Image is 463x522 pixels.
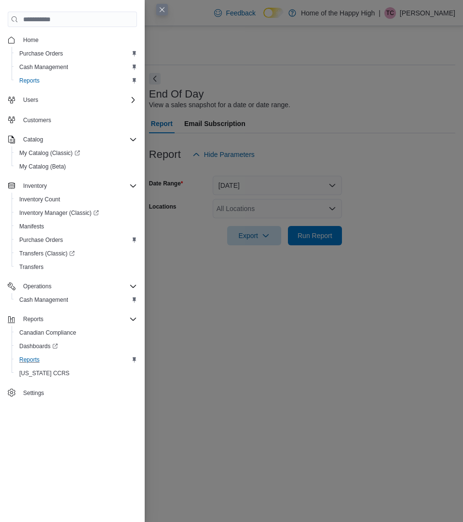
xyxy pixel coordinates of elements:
span: [US_STATE] CCRS [19,369,69,377]
span: Dashboards [19,342,58,350]
span: My Catalog (Classic) [19,149,80,157]
span: Cash Management [19,63,68,71]
span: Transfers (Classic) [15,248,137,259]
span: Canadian Compliance [19,329,76,337]
span: Reports [15,354,137,366]
button: Catalog [4,133,141,146]
span: Inventory Manager (Classic) [15,207,137,219]
span: Cash Management [15,61,137,73]
span: Reports [19,313,137,325]
span: Inventory Count [19,196,60,203]
span: Washington CCRS [15,367,137,379]
span: Cash Management [15,294,137,306]
button: Manifests [12,220,141,233]
span: Purchase Orders [19,50,63,57]
a: Canadian Compliance [15,327,80,339]
button: Operations [4,280,141,293]
a: Inventory Manager (Classic) [15,207,103,219]
span: My Catalog (Beta) [15,161,137,172]
button: Home [4,33,141,47]
a: Dashboards [15,340,62,352]
span: Customers [19,113,137,126]
button: Cash Management [12,293,141,307]
span: Purchase Orders [19,236,63,244]
span: Cash Management [19,296,68,304]
a: Transfers (Classic) [15,248,79,259]
button: Reports [4,312,141,326]
button: Cash Management [12,60,141,74]
span: Purchase Orders [15,234,137,246]
a: Dashboards [12,339,141,353]
a: Transfers (Classic) [12,247,141,260]
a: Settings [19,387,48,399]
span: Operations [23,282,52,290]
button: Reports [12,74,141,87]
button: Operations [19,281,55,292]
button: Reports [12,353,141,367]
button: [US_STATE] CCRS [12,367,141,380]
a: Customers [19,114,55,126]
button: Users [4,93,141,107]
button: Settings [4,386,141,400]
span: Customers [23,116,51,124]
a: My Catalog (Beta) [15,161,70,172]
span: Reports [15,75,137,86]
span: Reports [19,356,40,364]
button: Purchase Orders [12,47,141,60]
button: Users [19,94,42,106]
a: Reports [15,75,43,86]
span: Inventory Manager (Classic) [19,209,99,217]
a: Inventory Count [15,194,64,205]
span: Transfers [19,263,43,271]
a: Cash Management [15,294,72,306]
button: My Catalog (Beta) [12,160,141,173]
span: Reports [23,315,43,323]
span: Home [19,34,137,46]
span: Settings [23,389,44,397]
span: Inventory [23,182,47,190]
span: My Catalog (Beta) [19,163,66,170]
span: Transfers [15,261,137,273]
button: Purchase Orders [12,233,141,247]
span: Purchase Orders [15,48,137,59]
span: Manifests [19,223,44,230]
a: Cash Management [15,61,72,73]
span: Catalog [19,134,137,145]
span: Users [23,96,38,104]
a: Purchase Orders [15,234,67,246]
span: Inventory [19,180,137,192]
a: Inventory Manager (Classic) [12,206,141,220]
button: Reports [19,313,47,325]
button: Catalog [19,134,47,145]
button: Canadian Compliance [12,326,141,339]
span: Operations [19,281,137,292]
a: My Catalog (Classic) [15,147,84,159]
a: Home [19,34,42,46]
span: Catalog [23,136,43,143]
button: Inventory Count [12,193,141,206]
span: Settings [19,387,137,399]
span: Transfers (Classic) [19,250,75,257]
button: Transfers [12,260,141,274]
span: Reports [19,77,40,85]
a: [US_STATE] CCRS [15,367,73,379]
a: Reports [15,354,43,366]
a: My Catalog (Classic) [12,146,141,160]
span: My Catalog (Classic) [15,147,137,159]
nav: Complex example [8,29,137,402]
a: Transfers [15,261,47,273]
span: Inventory Count [15,194,137,205]
a: Manifests [15,221,48,232]
span: Dashboards [15,340,137,352]
button: Inventory [4,179,141,193]
span: Canadian Compliance [15,327,137,339]
button: Inventory [19,180,51,192]
a: Purchase Orders [15,48,67,59]
button: Customers [4,113,141,127]
span: Users [19,94,137,106]
span: Home [23,36,39,44]
button: Close this dialog [156,4,168,15]
span: Manifests [15,221,137,232]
